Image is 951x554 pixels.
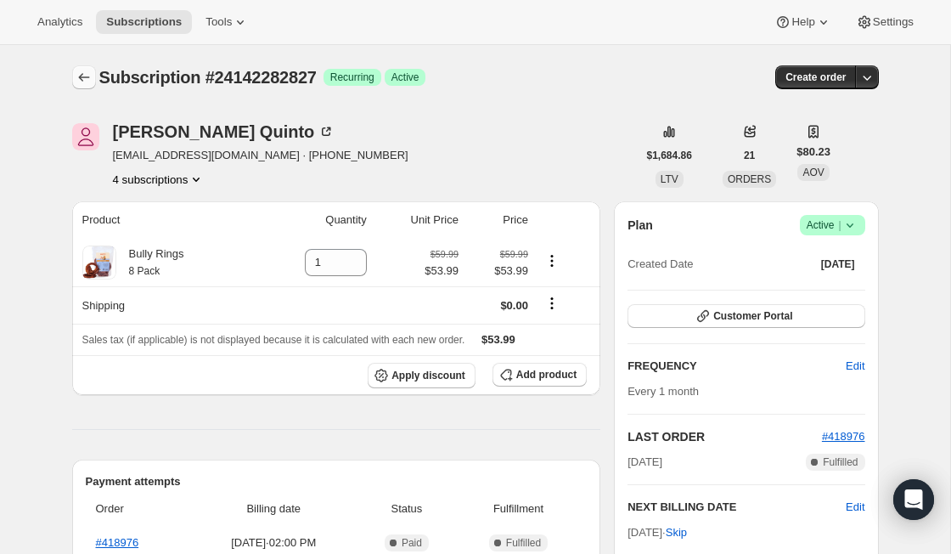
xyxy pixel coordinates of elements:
[194,500,354,517] span: Billing date
[775,65,856,89] button: Create order
[873,15,914,29] span: Settings
[893,479,934,520] div: Open Intercom Messenger
[469,263,528,280] span: $53.99
[464,201,533,239] th: Price
[113,171,205,188] button: Product actions
[734,144,765,167] button: 21
[627,256,693,273] span: Created Date
[666,524,687,541] span: Skip
[96,536,139,549] a: #418976
[363,500,450,517] span: Status
[129,265,160,277] small: 8 Pack
[647,149,692,162] span: $1,684.86
[516,368,577,382] span: Add product
[838,218,841,232] span: |
[86,490,189,528] th: Order
[195,10,259,34] button: Tools
[728,173,771,185] span: ORDERS
[846,499,864,516] button: Edit
[822,428,865,445] button: #418976
[791,15,814,29] span: Help
[744,149,755,162] span: 21
[627,385,699,398] span: Every 1 month
[506,536,541,550] span: Fulfilled
[822,430,865,443] a: #418976
[113,147,408,164] span: [EMAIL_ADDRESS][DOMAIN_NAME] · [PHONE_NUMBER]
[764,10,841,34] button: Help
[205,15,232,29] span: Tools
[500,249,528,259] small: $59.99
[72,286,258,324] th: Shipping
[713,309,792,323] span: Customer Portal
[538,294,566,313] button: Shipping actions
[391,71,419,84] span: Active
[785,71,846,84] span: Create order
[106,15,182,29] span: Subscriptions
[481,333,515,346] span: $53.99
[194,534,354,551] span: [DATE] · 02:00 PM
[627,428,822,445] h2: LAST ORDER
[627,358,846,375] h2: FREQUENCY
[500,299,528,312] span: $0.00
[37,15,82,29] span: Analytics
[82,334,465,346] span: Sales tax (if applicable) is not displayed because it is calculated with each new order.
[637,144,702,167] button: $1,684.86
[796,144,830,161] span: $80.23
[116,246,184,280] div: Bully Rings
[627,526,687,539] span: [DATE] ·
[811,252,865,276] button: [DATE]
[27,10,93,34] button: Analytics
[430,249,459,259] small: $59.99
[661,173,678,185] span: LTV
[823,455,858,469] span: Fulfilled
[82,246,116,280] img: product img
[836,353,875,380] button: Edit
[846,358,864,375] span: Edit
[627,217,653,234] h2: Plan
[72,123,99,150] span: Julianne Quinto
[113,123,335,140] div: [PERSON_NAME] Quinto
[460,500,577,517] span: Fulfillment
[821,257,855,271] span: [DATE]
[372,201,464,239] th: Unit Price
[72,65,96,89] button: Subscriptions
[538,252,566,270] button: Product actions
[846,10,924,34] button: Settings
[72,201,258,239] th: Product
[425,263,459,280] span: $53.99
[492,363,587,387] button: Add product
[257,201,372,239] th: Quantity
[656,519,697,546] button: Skip
[99,68,317,87] span: Subscription #24142282827
[807,217,858,234] span: Active
[627,454,662,471] span: [DATE]
[368,363,475,388] button: Apply discount
[330,71,374,84] span: Recurring
[802,167,824,178] span: AOV
[402,536,422,550] span: Paid
[96,10,192,34] button: Subscriptions
[86,473,588,490] h2: Payment attempts
[627,499,846,516] h2: NEXT BILLING DATE
[627,304,864,328] button: Customer Portal
[391,369,465,382] span: Apply discount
